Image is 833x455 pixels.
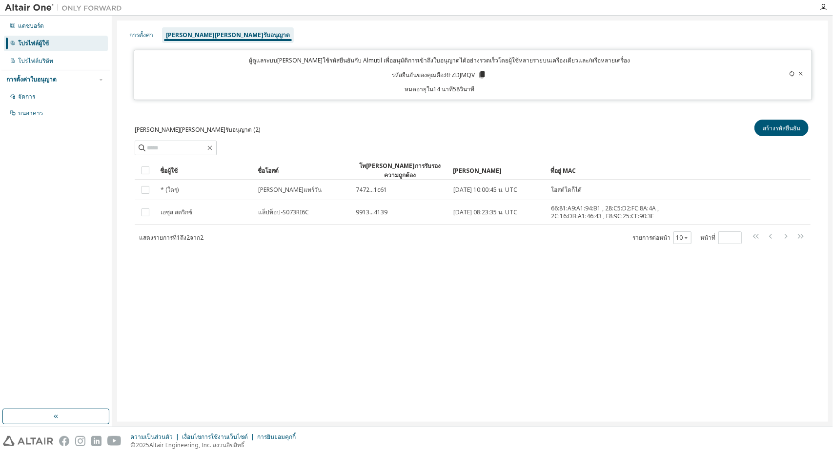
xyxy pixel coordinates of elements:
font: 14 นาที [433,85,453,93]
font: 1 [177,233,180,242]
font: จาก [190,233,200,242]
img: linkedin.svg [91,436,102,446]
font: โฮสต์ใดก็ได้ [551,186,582,194]
font: RFZDJMQV [445,71,475,79]
font: รายการต่อหน้า [632,233,670,242]
font: สร้างรหัสยืนยัน [763,124,800,132]
font: โปรไฟล์ผู้ใช้ [18,39,49,47]
font: การตั้งค่า [129,31,153,39]
font: © [130,441,136,449]
font: การยินยอมคุกกี้ [257,433,296,441]
font: 58 [453,85,460,93]
font: ความเป็นส่วนตัว [130,433,173,441]
font: แล็ปท็อป-S073RI6C [258,208,309,216]
font: การตั้งค่าใบอนุญาต [6,75,57,83]
font: 10 [676,233,683,242]
font: 2025 [136,441,149,449]
img: altair_logo.svg [3,436,53,446]
font: [PERSON_NAME] [453,166,502,175]
font: Altair Engineering, Inc. สงวนลิขสิทธิ์ [149,441,244,449]
font: จัดการ [18,92,35,101]
font: บนอาคาร [18,109,43,117]
font: ที่อยู่ MAC [550,166,576,175]
font: ถึง [180,233,186,242]
font: แสดงรายการที่ [139,233,177,242]
font: เอซุส สตริกซ์ [161,208,192,216]
button: สร้างรหัสยืนยัน [754,120,809,137]
font: [PERSON_NAME][PERSON_NAME]รับอนุญาต [166,31,290,39]
font: หมดอายุใน [405,85,433,93]
font: [PERSON_NAME][PERSON_NAME]รับอนุญาต (2) [135,125,260,134]
font: วินาที [460,85,474,93]
img: youtube.svg [107,436,122,446]
font: * (ใดๆ) [161,186,179,194]
font: โปรไฟล์บริษัท [18,57,53,65]
font: [PERSON_NAME]แทร์วัน [258,186,322,194]
font: ผู้ดูแลระบบ[PERSON_NAME]ใช้รหัสยืนยันกับ Almutil เพื่ออนุมัติการเข้าถึงใบอนุญาตได้อย่างรวดเร็วโดย... [249,56,630,64]
font: โท[PERSON_NAME]การรับรองความถูกต้อง [360,162,441,179]
font: 9913...4139 [356,208,387,216]
font: 2 [200,233,203,242]
font: หน้าที่ [700,233,715,242]
font: 66:81:A9:A1:94:B1 , 28:C5:D2:FC:8A:4A , 2C:16:DB:A1:46:43 , E8:9C:25:CF:90:3E [551,204,659,220]
img: instagram.svg [75,436,85,446]
font: 7472...1c61 [356,186,387,194]
font: แดชบอร์ด [18,21,44,30]
font: 2 [186,233,190,242]
font: [DATE] 10:00:45 น. UTC [453,186,517,194]
font: [DATE] 08:23:35 น. UTC [453,208,517,216]
font: ชื่อโฮสต์ [258,166,279,175]
img: อัลแตร์วัน [5,3,127,13]
img: facebook.svg [59,436,69,446]
font: เงื่อนไขการใช้งานเว็บไซต์ [182,433,248,441]
font: ชื่อผู้ใช้ [160,166,178,175]
font: รหัสยืนยันของคุณคือ: [392,71,445,79]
